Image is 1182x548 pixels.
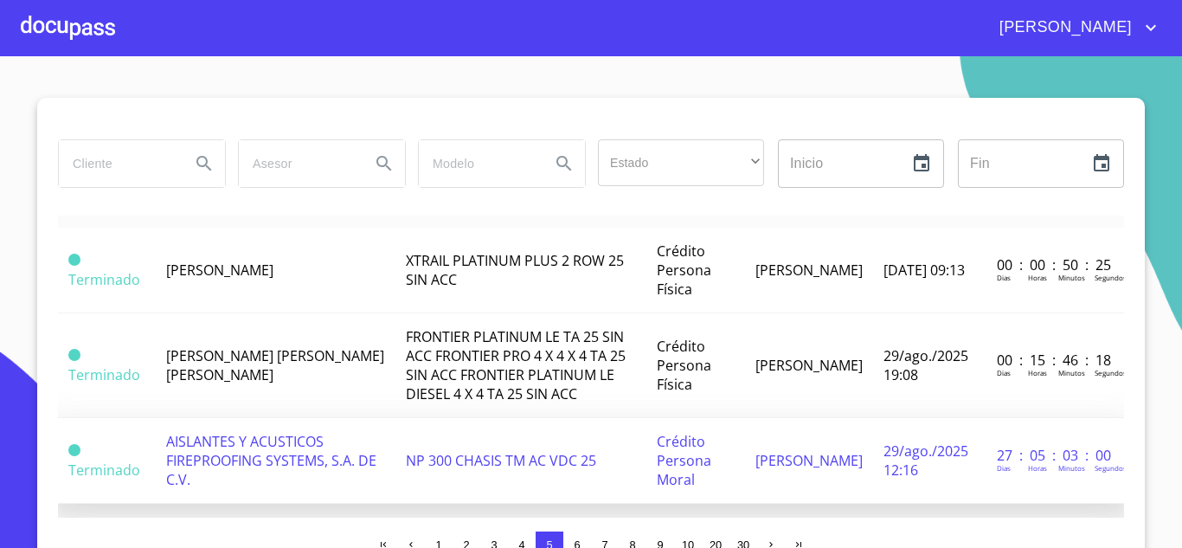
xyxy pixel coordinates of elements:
span: [PERSON_NAME] [986,14,1140,42]
p: Horas [1028,463,1047,473]
p: Segundos [1095,273,1127,282]
button: Search [363,143,405,184]
span: [DATE] 09:13 [883,261,965,280]
span: Crédito Persona Física [657,337,711,394]
button: Search [183,143,225,184]
p: 00 : 00 : 50 : 25 [997,255,1114,274]
span: [PERSON_NAME] [755,261,863,280]
p: Segundos [1095,368,1127,377]
p: Dias [997,463,1011,473]
p: Minutos [1058,368,1085,377]
input: search [239,140,357,187]
span: [PERSON_NAME] [166,261,273,280]
span: Terminado [68,254,80,266]
span: [PERSON_NAME] [755,356,863,375]
p: Horas [1028,368,1047,377]
button: Search [543,143,585,184]
p: Dias [997,273,1011,282]
p: Minutos [1058,463,1085,473]
span: Terminado [68,349,80,361]
input: search [419,140,536,187]
p: Dias [997,368,1011,377]
p: 00 : 15 : 46 : 18 [997,351,1114,370]
span: Terminado [68,461,140,480]
span: FRONTIER PLATINUM LE TA 25 SIN ACC FRONTIER PRO 4 X 4 X 4 TA 25 SIN ACC FRONTIER PLATINUM LE DIES... [406,327,626,403]
p: Minutos [1058,273,1085,282]
span: Crédito Persona Moral [657,432,711,489]
span: 29/ago./2025 19:08 [883,346,968,384]
button: account of current user [986,14,1161,42]
span: Crédito Persona Física [657,242,711,299]
p: 27 : 05 : 03 : 00 [997,446,1114,465]
span: XTRAIL PLATINUM PLUS 2 ROW 25 SIN ACC [406,251,624,289]
span: Terminado [68,444,80,456]
span: 29/ago./2025 12:16 [883,442,968,480]
span: Terminado [68,270,140,289]
span: Terminado [68,365,140,384]
div: ​ [598,139,764,186]
span: AISLANTES Y ACUSTICOS FIREPROOFING SYSTEMS, S.A. DE C.V. [166,432,376,489]
span: [PERSON_NAME] [755,451,863,470]
input: search [59,140,177,187]
span: NP 300 CHASIS TM AC VDC 25 [406,451,596,470]
p: Segundos [1095,463,1127,473]
p: Horas [1028,273,1047,282]
span: [PERSON_NAME] [PERSON_NAME] [PERSON_NAME] [166,346,384,384]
